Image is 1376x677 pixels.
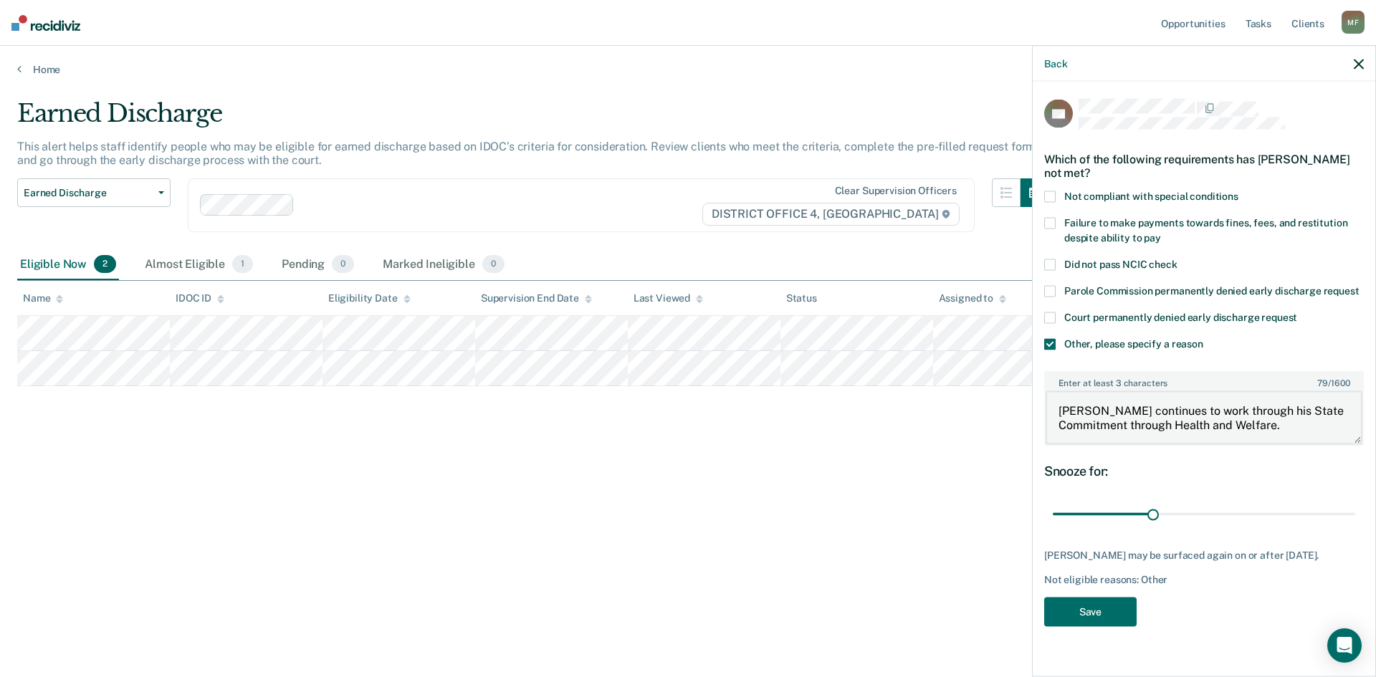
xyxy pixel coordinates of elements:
span: 79 [1317,378,1328,388]
div: Snooze for: [1044,463,1364,479]
label: Enter at least 3 characters [1046,373,1362,388]
div: Assigned to [939,292,1006,304]
span: 1 [232,255,253,274]
div: IDOC ID [176,292,224,304]
span: Not compliant with special conditions [1064,191,1238,202]
a: Home [17,63,1359,76]
div: Supervision End Date [481,292,592,304]
span: Parole Commission permanently denied early discharge request [1064,285,1360,297]
div: Clear supervision officers [835,185,957,197]
div: Eligible Now [17,249,119,281]
div: Eligibility Date [328,292,411,304]
span: Other, please specify a reason [1064,338,1203,350]
span: Failure to make payments towards fines, fees, and restitution despite ability to pay [1064,217,1347,244]
img: Recidiviz [11,15,80,31]
div: M F [1342,11,1365,34]
button: Back [1044,57,1067,69]
button: Save [1044,597,1137,626]
p: This alert helps staff identify people who may be eligible for earned discharge based on IDOC’s c... [17,140,1038,167]
div: Almost Eligible [142,249,256,281]
div: [PERSON_NAME] may be surfaced again on or after [DATE]. [1044,549,1364,562]
span: Did not pass NCIC check [1064,259,1177,270]
span: DISTRICT OFFICE 4, [GEOGRAPHIC_DATA] [702,203,960,226]
span: / 1600 [1317,378,1349,388]
div: Status [786,292,817,304]
div: Not eligible reasons: Other [1044,574,1364,586]
div: Which of the following requirements has [PERSON_NAME] not met? [1044,140,1364,191]
span: Court permanently denied early discharge request [1064,312,1297,323]
span: Earned Discharge [24,187,153,199]
span: 0 [482,255,505,274]
div: Earned Discharge [17,99,1049,140]
span: 2 [94,255,116,274]
div: Marked Ineligible [380,249,507,281]
textarea: [PERSON_NAME] continues to work through his State Commitment through Health and Welfare. [1046,391,1362,444]
div: Last Viewed [634,292,703,304]
div: Open Intercom Messenger [1327,628,1362,663]
span: 0 [332,255,354,274]
div: Name [23,292,63,304]
div: Pending [279,249,357,281]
